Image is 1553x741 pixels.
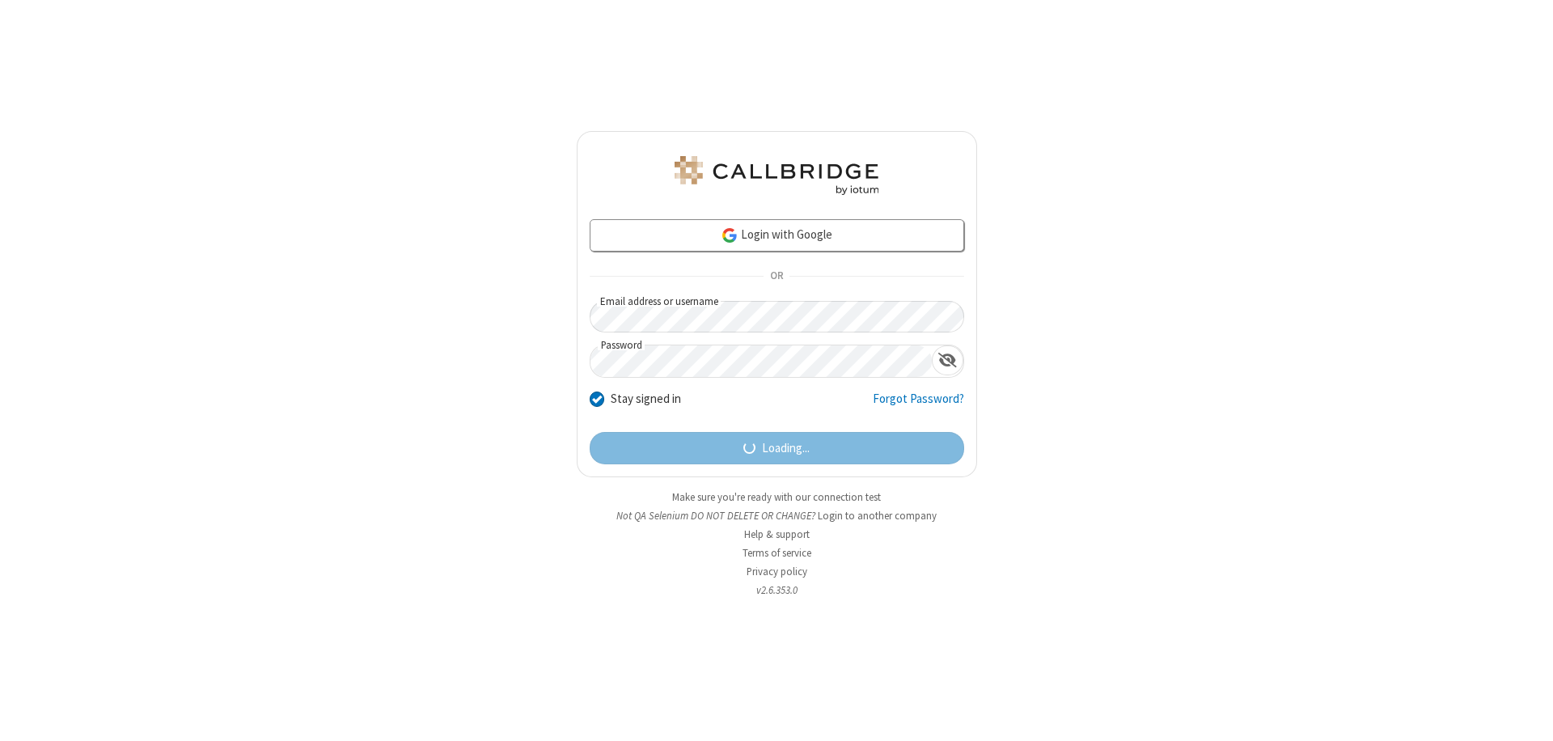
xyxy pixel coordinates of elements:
label: Stay signed in [611,390,681,409]
button: Login to another company [818,508,937,523]
iframe: Chat [1513,699,1541,730]
img: google-icon.png [721,227,738,244]
input: Password [590,345,932,377]
a: Help & support [744,527,810,541]
a: Make sure you're ready with our connection test [672,490,881,504]
li: v2.6.353.0 [577,582,977,598]
button: Loading... [590,432,964,464]
img: QA Selenium DO NOT DELETE OR CHANGE [671,156,882,195]
a: Forgot Password? [873,390,964,421]
a: Privacy policy [747,565,807,578]
span: OR [764,265,789,288]
input: Email address or username [590,301,964,332]
div: Show password [932,345,963,375]
li: Not QA Selenium DO NOT DELETE OR CHANGE? [577,508,977,523]
a: Terms of service [743,546,811,560]
a: Login with Google [590,219,964,252]
span: Loading... [762,439,810,458]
